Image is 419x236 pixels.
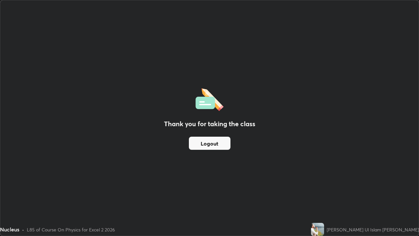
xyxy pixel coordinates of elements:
[195,86,224,111] img: offlineFeedback.1438e8b3.svg
[311,223,324,236] img: 8542fd9634654b18b5ab1538d47c8f9c.jpg
[22,226,24,233] div: •
[189,137,230,150] button: Logout
[27,226,115,233] div: L85 of Course On Physics for Excel 2 2026
[164,119,255,129] h2: Thank you for taking the class
[327,226,419,233] div: [PERSON_NAME] Ul Islam [PERSON_NAME]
